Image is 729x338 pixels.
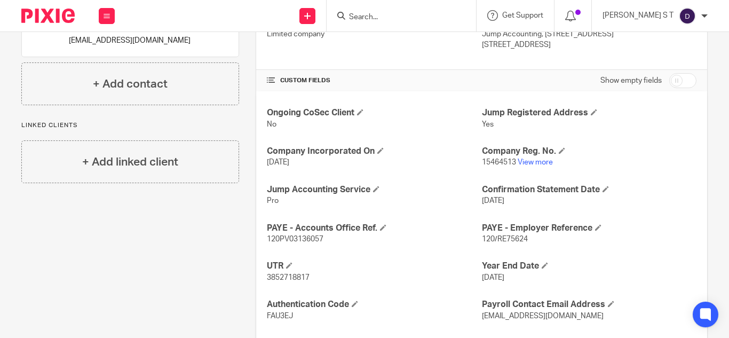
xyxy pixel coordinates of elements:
[482,107,696,119] h4: Jump Registered Address
[267,121,276,128] span: No
[482,29,696,40] p: Jump Accounting, [STREET_ADDRESS]
[267,29,481,40] p: Limited company
[502,12,543,19] span: Get Support
[679,7,696,25] img: svg%3E
[267,261,481,272] h4: UTR
[600,75,662,86] label: Show empty fields
[267,223,481,234] h4: PAYE - Accounts Office Ref.
[21,9,75,23] img: Pixie
[482,197,504,205] span: [DATE]
[482,235,528,243] span: 120/RE75624
[267,184,481,195] h4: Jump Accounting Service
[482,299,696,310] h4: Payroll Contact Email Address
[267,299,481,310] h4: Authentication Code
[93,76,168,92] h4: + Add contact
[267,312,293,320] span: FAU3EJ
[21,121,239,130] p: Linked clients
[267,197,279,205] span: Pro
[267,235,323,243] span: 120PV03136057
[603,10,673,21] p: [PERSON_NAME] S T
[267,146,481,157] h4: Company Incorporated On
[348,13,444,22] input: Search
[267,107,481,119] h4: Ongoing CoSec Client
[82,154,178,170] h4: + Add linked client
[482,184,696,195] h4: Confirmation Statement Date
[482,146,696,157] h4: Company Reg. No.
[518,159,553,166] a: View more
[267,76,481,85] h4: CUSTOM FIELDS
[482,223,696,234] h4: PAYE - Employer Reference
[482,261,696,272] h4: Year End Date
[267,159,289,166] span: [DATE]
[267,274,310,281] span: 3852718817
[482,121,494,128] span: Yes
[482,274,504,281] span: [DATE]
[482,40,696,50] p: [STREET_ADDRESS]
[482,312,604,320] span: [EMAIL_ADDRESS][DOMAIN_NAME]
[69,35,191,46] p: [EMAIL_ADDRESS][DOMAIN_NAME]
[482,159,516,166] span: 15464513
